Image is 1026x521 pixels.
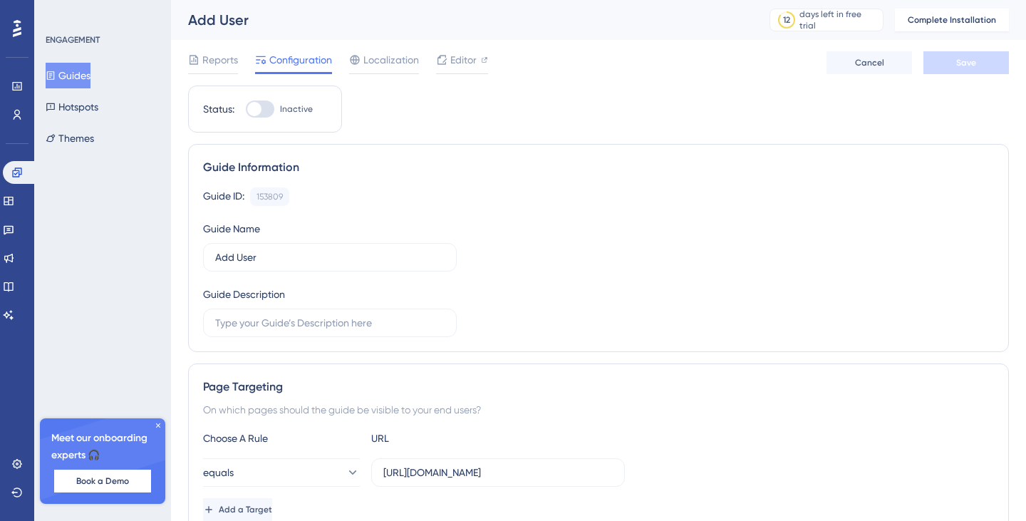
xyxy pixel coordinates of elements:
button: Guides [46,63,90,88]
button: Complete Installation [895,9,1009,31]
span: Meet our onboarding experts 🎧 [51,430,154,464]
input: Type your Guide’s Name here [215,249,445,265]
div: Guide Information [203,159,994,176]
div: days left in free trial [799,9,879,31]
div: 12 [783,14,790,26]
span: Complete Installation [908,14,996,26]
input: Type your Guide’s Description here [215,315,445,331]
div: ENGAGEMENT [46,34,100,46]
span: Cancel [855,57,884,68]
div: Page Targeting [203,378,994,396]
button: Themes [46,125,94,151]
button: equals [203,458,360,487]
div: Choose A Rule [203,430,360,447]
div: URL [371,430,528,447]
div: Guide ID: [203,187,244,206]
button: Save [923,51,1009,74]
span: Configuration [269,51,332,68]
span: Save [956,57,976,68]
button: Add a Target [203,498,272,521]
span: Reports [202,51,238,68]
input: yourwebsite.com/path [383,465,613,480]
div: Add User [188,10,734,30]
span: equals [203,464,234,481]
div: 153809 [256,191,283,202]
div: Status: [203,100,234,118]
button: Cancel [826,51,912,74]
span: Localization [363,51,419,68]
span: Book a Demo [76,475,129,487]
button: Hotspots [46,94,98,120]
span: Add a Target [219,504,272,515]
div: On which pages should the guide be visible to your end users? [203,401,994,418]
div: Guide Description [203,286,285,303]
span: Inactive [280,103,313,115]
button: Book a Demo [54,470,151,492]
div: Guide Name [203,220,260,237]
span: Editor [450,51,477,68]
